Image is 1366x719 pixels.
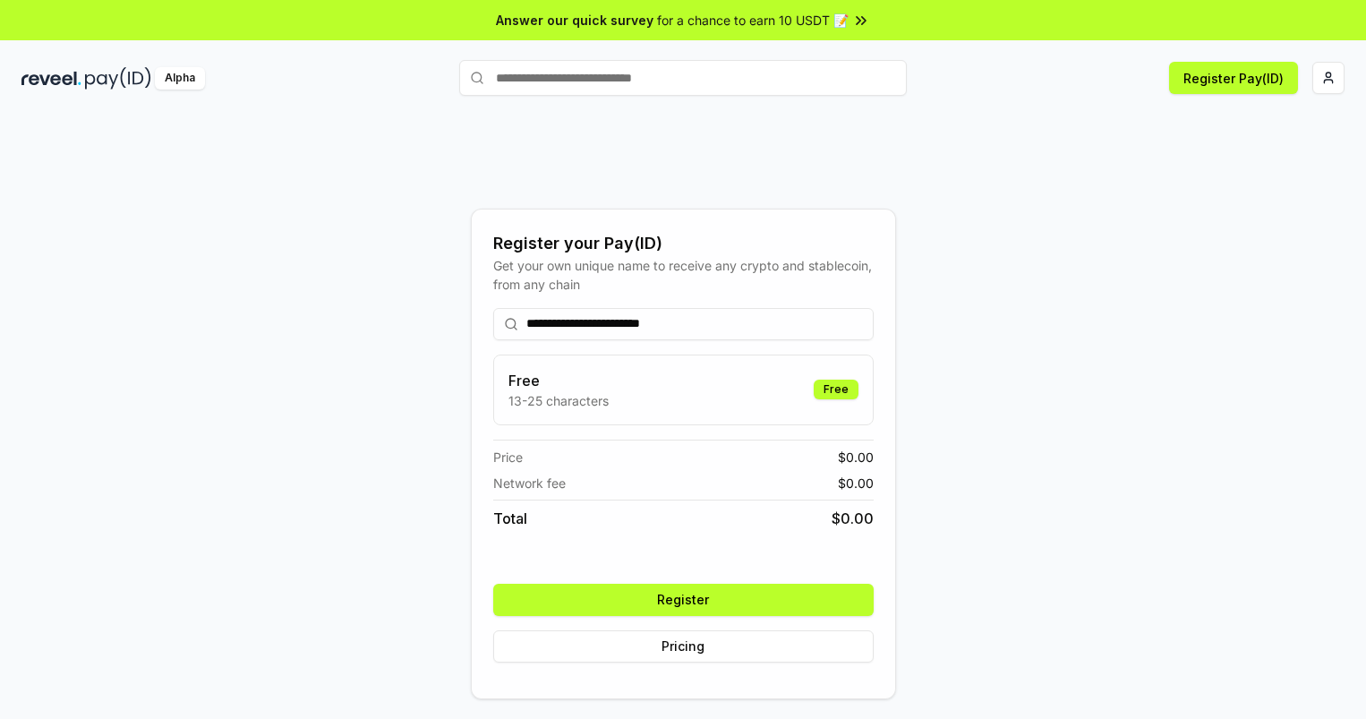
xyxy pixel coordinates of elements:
[493,256,874,294] div: Get your own unique name to receive any crypto and stablecoin, from any chain
[21,67,81,90] img: reveel_dark
[155,67,205,90] div: Alpha
[508,370,609,391] h3: Free
[493,474,566,492] span: Network fee
[85,67,151,90] img: pay_id
[493,231,874,256] div: Register your Pay(ID)
[838,474,874,492] span: $ 0.00
[838,448,874,466] span: $ 0.00
[814,380,858,399] div: Free
[493,584,874,616] button: Register
[657,11,849,30] span: for a chance to earn 10 USDT 📝
[493,508,527,529] span: Total
[493,448,523,466] span: Price
[496,11,653,30] span: Answer our quick survey
[832,508,874,529] span: $ 0.00
[493,630,874,663] button: Pricing
[1169,62,1298,94] button: Register Pay(ID)
[508,391,609,410] p: 13-25 characters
